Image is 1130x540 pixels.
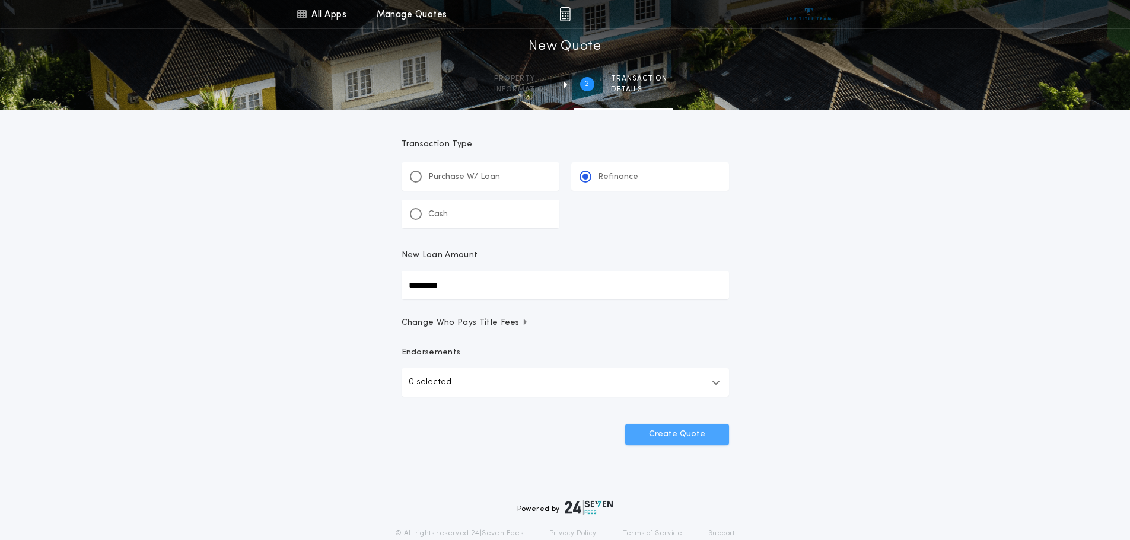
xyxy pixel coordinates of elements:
[409,375,451,389] p: 0 selected
[402,368,729,397] button: 0 selected
[623,529,682,538] a: Terms of Service
[565,500,613,515] img: logo
[428,209,448,221] p: Cash
[402,250,478,261] p: New Loan Amount
[517,500,613,515] div: Powered by
[598,171,638,183] p: Refinance
[585,79,589,89] h2: 2
[559,7,571,21] img: img
[529,37,601,56] h1: New Quote
[625,424,729,445] button: Create Quote
[402,347,729,359] p: Endorsements
[402,317,529,329] span: Change Who Pays Title Fees
[787,8,831,20] img: vs-icon
[402,271,729,299] input: New Loan Amount
[611,74,667,84] span: Transaction
[494,85,549,94] span: information
[395,529,523,538] p: © All rights reserved. 24|Seven Fees
[402,139,729,151] p: Transaction Type
[428,171,500,183] p: Purchase W/ Loan
[611,85,667,94] span: details
[549,529,597,538] a: Privacy Policy
[708,529,735,538] a: Support
[402,317,729,329] button: Change Who Pays Title Fees
[494,74,549,84] span: Property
